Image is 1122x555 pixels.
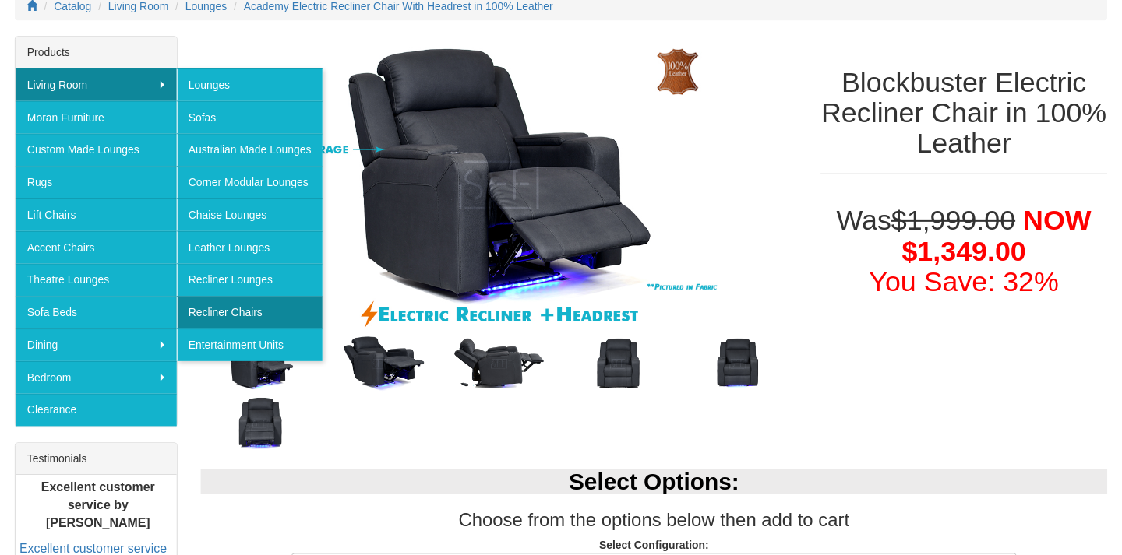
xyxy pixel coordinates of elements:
a: Sofa Beds [12,297,175,330]
a: Moran Furniture [12,101,175,134]
font: You Save: 32% [871,267,1062,299]
a: Theatre Lounges [12,265,175,297]
a: Lift Chairs [12,199,175,232]
a: Recliner Chairs [175,297,321,330]
span: NOW $1,349.00 [904,205,1094,268]
a: Clearance [12,395,175,428]
a: Rugs [12,167,175,199]
div: Products [12,37,175,68]
a: Dining [12,330,175,363]
strong: Select Configuration: [599,542,710,554]
a: Chaise Lounges [175,199,321,232]
b: Excellent customer service by [PERSON_NAME] [38,483,153,532]
div: Testimonials [12,445,175,477]
h1: Was [822,205,1110,298]
a: Custom Made Lounges [12,134,175,167]
h3: Choose from the options below then add to cart [199,512,1110,532]
del: $1,999.00 [893,205,1018,237]
b: Select Options: [569,471,740,497]
a: Bedroom [12,363,175,395]
h1: Blockbuster Electric Recliner Chair in 100% Leather [822,67,1110,160]
a: Recliner Lounges [175,265,321,297]
a: Entertainment Units [175,330,321,363]
a: Sofas [175,101,321,134]
a: Australian Made Lounges [175,134,321,167]
a: Accent Chairs [12,232,175,265]
a: Lounges [175,68,321,101]
a: Corner Modular Lounges [175,167,321,199]
a: Leather Lounges [175,232,321,265]
a: Living Room [12,68,175,101]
